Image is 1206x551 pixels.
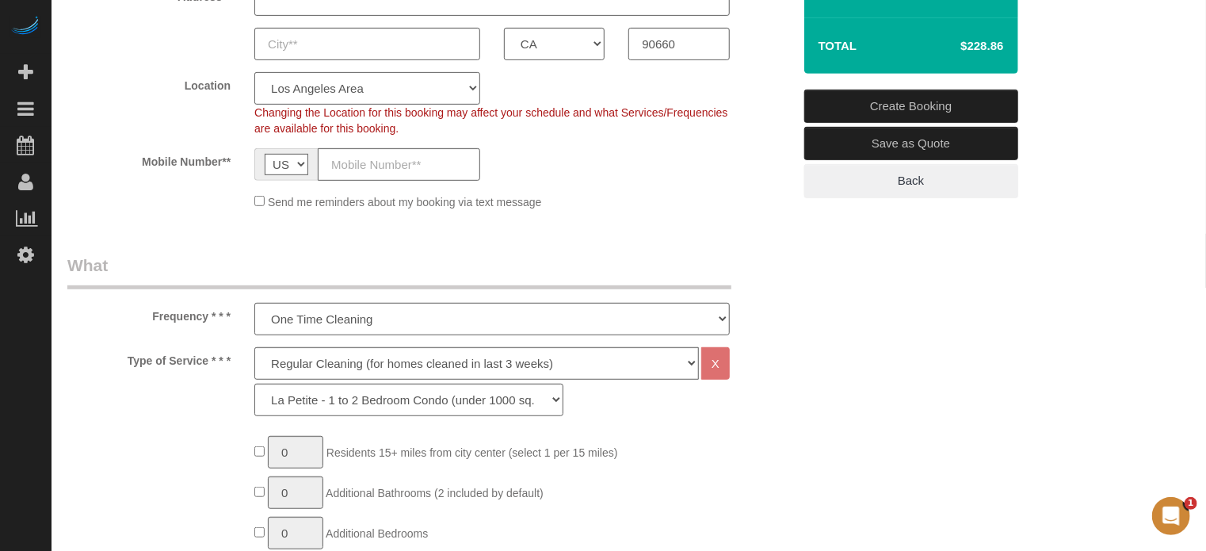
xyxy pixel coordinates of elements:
input: Mobile Number** [318,148,480,181]
h4: $228.86 [913,40,1003,53]
strong: Total [819,39,857,52]
label: Location [55,72,242,94]
span: Send me reminders about my booking via text message [268,196,542,209]
span: Changing the Location for this booking may affect your schedule and what Services/Frequencies are... [254,106,727,135]
input: Zip Code** [628,28,729,60]
label: Mobile Number** [55,148,242,170]
a: Save as Quote [804,127,1018,160]
img: Automaid Logo [10,16,41,38]
a: Create Booking [804,90,1018,123]
legend: What [67,254,731,289]
iframe: Intercom live chat [1152,497,1190,535]
label: Type of Service * * * [55,347,242,369]
span: Residents 15+ miles from city center (select 1 per 15 miles) [326,446,618,459]
a: Back [804,164,1018,197]
span: 1 [1185,497,1197,510]
span: Additional Bathrooms (2 included by default) [326,487,544,499]
span: Additional Bedrooms [326,527,428,540]
label: Frequency * * * [55,303,242,324]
